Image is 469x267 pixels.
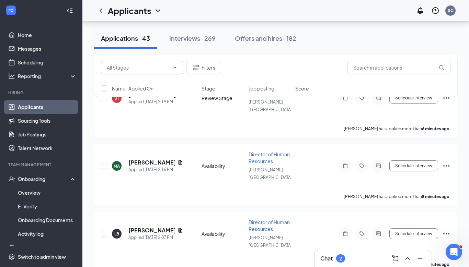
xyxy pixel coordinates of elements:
button: Schedule Interview [389,228,438,239]
span: [PERSON_NAME][GEOGRAPHIC_DATA] [249,235,292,248]
div: Team Management [8,162,75,168]
div: Hiring [8,90,75,96]
svg: Tag [358,163,366,169]
svg: Collapse [66,7,73,14]
h5: [PERSON_NAME] [128,159,175,166]
a: Team [18,241,77,254]
div: Offers and hires · 182 [235,34,296,43]
button: Filter Filters [186,61,221,74]
svg: Note [341,231,350,236]
span: Score [295,85,309,92]
input: Search in applications [347,61,450,74]
svg: MagnifyingGlass [439,65,444,70]
a: Talent Network [18,141,77,155]
svg: UserCheck [8,175,15,182]
a: Home [18,28,77,42]
a: Overview [18,186,77,199]
svg: ActiveChat [374,163,382,169]
svg: Tag [358,231,366,236]
svg: ChevronDown [172,65,178,70]
svg: ChevronUp [403,254,412,263]
a: Sourcing Tools [18,114,77,128]
div: Reporting [18,73,77,80]
span: Name · Applied On [112,85,153,92]
h5: [PERSON_NAME] [128,227,175,234]
p: [PERSON_NAME] has applied more than . [344,194,450,199]
svg: Settings [8,253,15,260]
svg: Notifications [416,7,424,15]
svg: ActiveChat [374,231,382,236]
b: 18 minutes ago [420,262,449,267]
svg: Filter [192,63,200,72]
h1: Applicants [108,5,151,16]
div: Availability [202,230,244,237]
svg: Note [341,163,350,169]
div: Onboarding [18,175,71,182]
a: Messages [18,42,77,56]
a: Onboarding Documents [18,213,77,227]
button: ComposeMessage [390,253,401,264]
svg: Minimize [416,254,424,263]
b: 8 minutes ago [422,194,449,199]
button: Schedule Interview [389,160,438,171]
div: Applied [DATE] 2:07 PM [128,234,183,241]
a: Applicants [18,100,77,114]
a: Activity log [18,227,77,241]
svg: QuestionInfo [431,7,439,15]
svg: Document [178,228,183,233]
svg: Document [178,160,183,165]
button: Minimize [414,253,425,264]
iframe: Intercom live chat [446,244,462,260]
span: Director of Human Resources [249,219,290,232]
b: 6 minutes ago [422,126,449,131]
svg: ChevronDown [154,7,162,15]
div: MA [114,163,120,169]
span: Stage [202,85,215,92]
a: E-Verify [18,199,77,213]
a: Job Postings [18,128,77,141]
div: Switch to admin view [18,253,66,260]
input: All Stages [107,64,169,71]
svg: ComposeMessage [391,254,399,263]
div: LB [114,231,119,237]
a: Scheduling [18,56,77,69]
svg: WorkstreamLogo [8,7,14,14]
svg: Analysis [8,73,15,80]
svg: ChevronLeft [97,7,105,15]
svg: Ellipses [442,162,450,170]
span: [PERSON_NAME][GEOGRAPHIC_DATA] [249,167,292,180]
button: ChevronUp [402,253,413,264]
div: 2 [339,256,342,262]
span: Job posting [249,85,274,92]
div: Applied [DATE] 2:16 PM [128,166,183,173]
p: [PERSON_NAME] has applied more than . [344,126,450,132]
span: Director of Human Resources [249,151,290,164]
div: Applications · 43 [101,34,150,43]
h3: Chat [320,255,333,262]
svg: Ellipses [442,230,450,238]
div: Interviews · 269 [169,34,216,43]
div: Availability [202,162,244,169]
div: SC [448,8,454,13]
